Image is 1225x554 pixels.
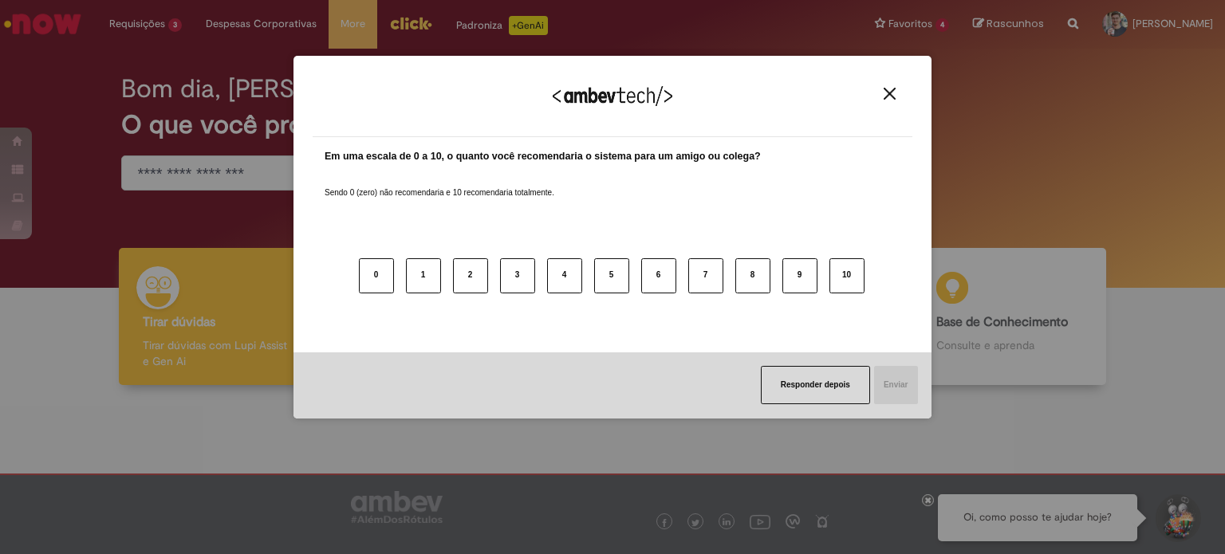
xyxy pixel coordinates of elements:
button: 5 [594,258,629,293]
button: 9 [782,258,817,293]
button: Responder depois [761,366,870,404]
label: Sendo 0 (zero) não recomendaria e 10 recomendaria totalmente. [325,168,554,198]
button: 10 [829,258,865,293]
button: 6 [641,258,676,293]
button: 1 [406,258,441,293]
img: Close [884,88,896,100]
label: Em uma escala de 0 a 10, o quanto você recomendaria o sistema para um amigo ou colega? [325,149,761,164]
button: Close [879,87,900,100]
button: 4 [547,258,582,293]
button: 7 [688,258,723,293]
button: 0 [359,258,394,293]
img: Logo Ambevtech [553,86,672,106]
button: 8 [735,258,770,293]
button: 2 [453,258,488,293]
button: 3 [500,258,535,293]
